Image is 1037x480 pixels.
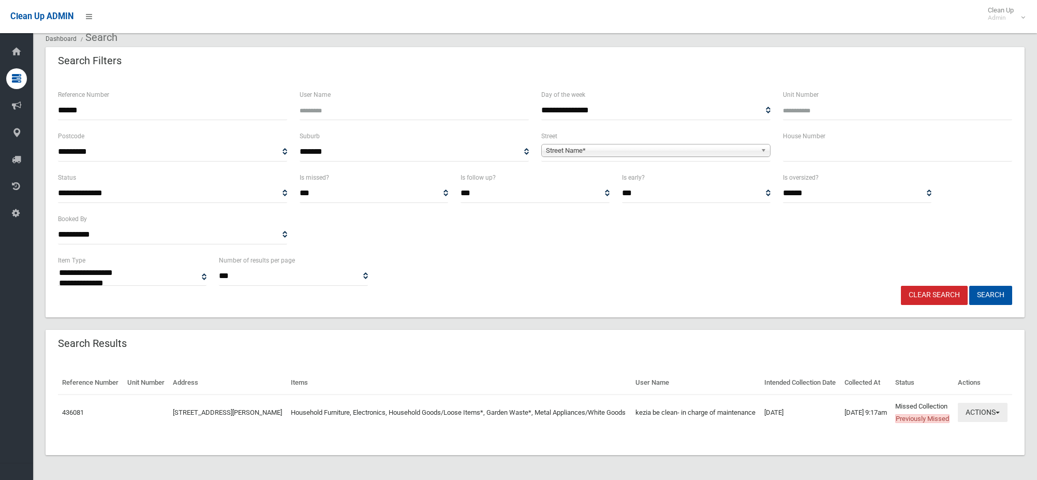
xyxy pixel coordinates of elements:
label: Is follow up? [461,172,496,183]
th: Reference Number [58,371,123,395]
li: Search [78,28,117,47]
label: Postcode [58,130,84,142]
label: Suburb [300,130,320,142]
label: Day of the week [541,89,585,100]
th: User Name [631,371,760,395]
label: Is oversized? [783,172,819,183]
th: Actions [954,371,1012,395]
header: Search Results [46,333,139,354]
label: Booked By [58,213,87,225]
td: [DATE] [760,395,840,430]
label: Status [58,172,76,183]
th: Address [169,371,287,395]
td: [DATE] 9:17am [840,395,891,430]
label: Item Type [58,255,85,266]
a: Clear Search [901,286,968,305]
label: Unit Number [783,89,819,100]
span: Clean Up [983,6,1024,22]
label: Street [541,130,557,142]
label: Is early? [622,172,645,183]
span: Previously Missed [895,414,950,423]
a: Dashboard [46,35,77,42]
a: [STREET_ADDRESS][PERSON_NAME] [173,409,282,416]
td: Household Furniture, Electronics, Household Goods/Loose Items*, Garden Waste*, Metal Appliances/W... [287,395,631,430]
span: Clean Up ADMIN [10,11,73,21]
button: Search [969,286,1012,305]
td: kezia be clean- in charge of maintenance [631,395,760,430]
button: Actions [958,403,1008,422]
span: Street Name* [546,144,757,157]
label: Number of results per page [219,255,295,266]
header: Search Filters [46,51,134,71]
label: Reference Number [58,89,109,100]
label: Is missed? [300,172,329,183]
th: Collected At [840,371,891,395]
a: 436081 [62,409,84,416]
label: House Number [783,130,825,142]
th: Items [287,371,631,395]
th: Intended Collection Date [760,371,840,395]
th: Status [891,371,954,395]
label: User Name [300,89,331,100]
small: Admin [988,14,1014,22]
td: Missed Collection [891,395,954,430]
th: Unit Number [123,371,169,395]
